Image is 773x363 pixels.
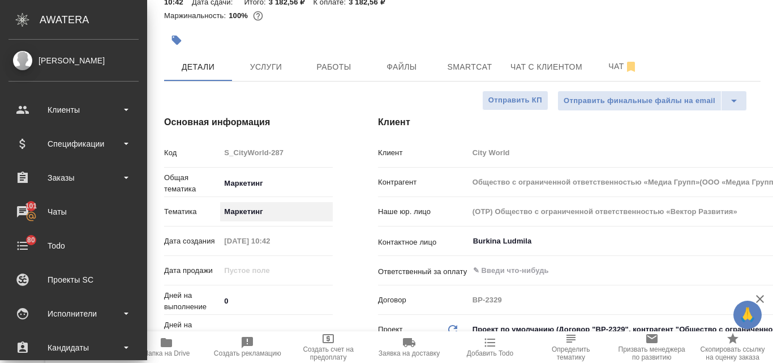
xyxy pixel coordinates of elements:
button: 🙏 [733,301,762,329]
div: Кандидаты [8,339,139,356]
button: Создать счет на предоплату [288,331,369,363]
span: Чат с клиентом [510,60,582,74]
a: 80Todo [3,232,144,260]
button: Отправить КП [482,91,548,110]
button: Скопировать ссылку на оценку заказа [692,331,773,363]
input: Пустое поле [220,144,333,161]
div: Маркетинг [220,202,333,221]
span: Создать счет на предоплату [295,345,362,361]
span: Заявка на доставку [379,349,440,357]
button: Создать рекламацию [207,331,288,363]
span: Определить тематику [537,345,604,361]
a: 101Чаты [3,198,144,226]
span: Отправить финальные файлы на email [564,95,715,108]
span: Услуги [239,60,293,74]
p: Клиент [378,147,469,159]
input: Пустое поле [220,233,319,249]
button: Определить тематику [530,331,611,363]
span: Отправить КП [488,94,542,107]
div: Маркетинг [220,174,333,193]
div: Исполнители [8,305,139,322]
button: Заявка на доставку [369,331,450,363]
p: Дата создания [164,236,220,247]
div: Клиенты [8,101,139,118]
p: Проект [378,324,403,335]
input: Пустое поле [220,262,319,279]
p: Общая тематика [164,172,220,195]
span: Скопировать ссылку на оценку заказа [699,345,766,361]
span: Папка на Drive [143,349,190,357]
p: Тематика [164,206,220,217]
button: Призвать менеджера по развитию [611,331,692,363]
p: Дней на выполнение (авт.) [164,319,220,353]
p: Дней на выполнение [164,290,220,313]
button: Добавить тэг [164,28,189,53]
div: Проекты SC [8,271,139,288]
input: Пустое поле [220,328,333,344]
div: Чаты [8,203,139,220]
div: AWATERA [40,8,147,31]
span: 101 [19,200,44,212]
button: Добавить Todo [449,331,530,363]
span: Работы [307,60,361,74]
span: Файлы [375,60,429,74]
span: Добавить Todo [467,349,513,357]
div: Todo [8,237,139,254]
div: split button [557,91,747,111]
button: Папка на Drive [126,331,207,363]
p: Маржинальность: [164,11,229,20]
p: Договор [378,294,469,306]
span: Создать рекламацию [214,349,281,357]
div: Заказы [8,169,139,186]
p: Ответственный за оплату [378,266,469,277]
span: Чат [596,59,650,74]
svg: Отписаться [624,60,638,74]
span: Smartcat [443,60,497,74]
div: Спецификации [8,135,139,152]
h4: Основная информация [164,116,333,129]
a: Проекты SC [3,266,144,294]
p: Дата продажи [164,265,220,276]
span: 🙏 [738,303,757,327]
p: Код [164,147,220,159]
p: Контрагент [378,177,469,188]
span: Призвать менеджера по развитию [618,345,685,361]
p: Контактное лицо [378,237,469,248]
p: 100% [229,11,251,20]
input: ✎ Введи что-нибудь [220,293,333,309]
h4: Клиент [378,116,761,129]
span: 80 [20,234,42,246]
div: [PERSON_NAME] [8,54,139,67]
span: Детали [171,60,225,74]
p: Наше юр. лицо [378,206,469,217]
button: 0.00 RUB; [251,8,265,23]
button: Отправить финальные файлы на email [557,91,722,111]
